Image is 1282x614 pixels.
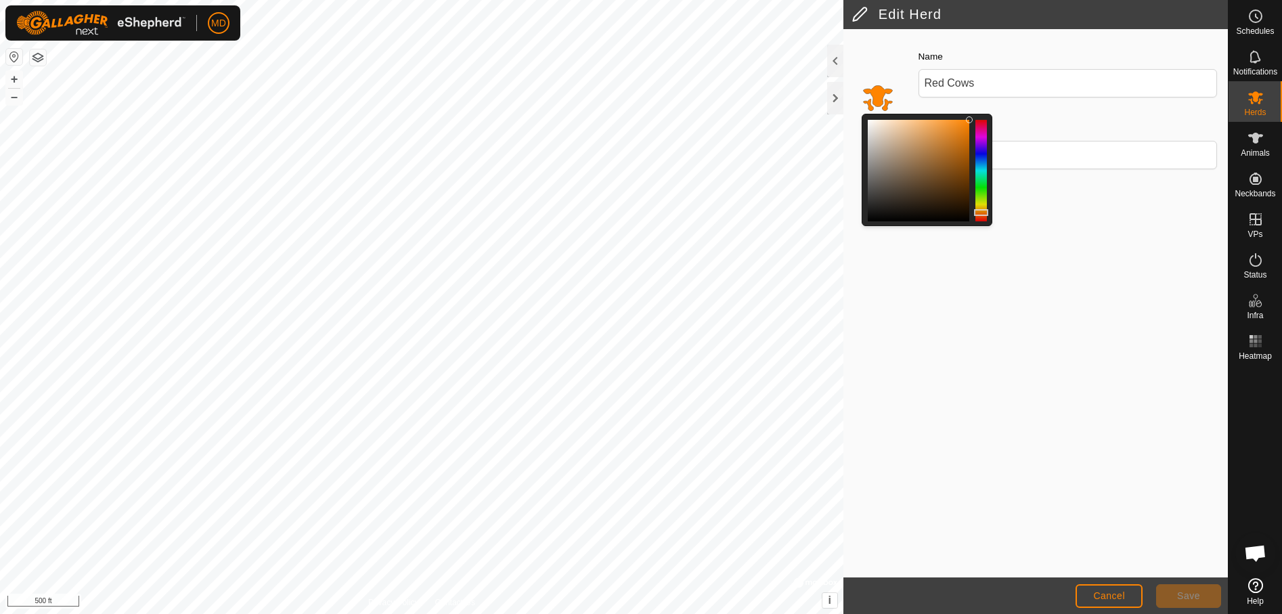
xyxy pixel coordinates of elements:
[1247,597,1264,605] span: Help
[1156,584,1221,608] button: Save
[1093,590,1125,601] span: Cancel
[1076,584,1143,608] button: Cancel
[211,16,226,30] span: MD
[1239,352,1272,360] span: Heatmap
[1236,27,1274,35] span: Schedules
[1235,533,1276,573] div: Open chat
[1247,230,1262,238] span: VPs
[1235,190,1275,198] span: Neckbands
[6,89,22,105] button: –
[1229,573,1282,611] a: Help
[852,6,1228,22] h2: Edit Herd
[1243,271,1266,279] span: Status
[919,50,943,64] label: Name
[1233,68,1277,76] span: Notifications
[16,11,185,35] img: Gallagher Logo
[1177,590,1200,601] span: Save
[6,49,22,65] button: Reset Map
[1244,108,1266,116] span: Herds
[822,593,837,608] button: i
[1241,149,1270,157] span: Animals
[6,71,22,87] button: +
[1247,311,1263,320] span: Infra
[30,49,46,66] button: Map Layers
[368,596,419,609] a: Privacy Policy
[828,594,831,606] span: i
[435,596,475,609] a: Contact Us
